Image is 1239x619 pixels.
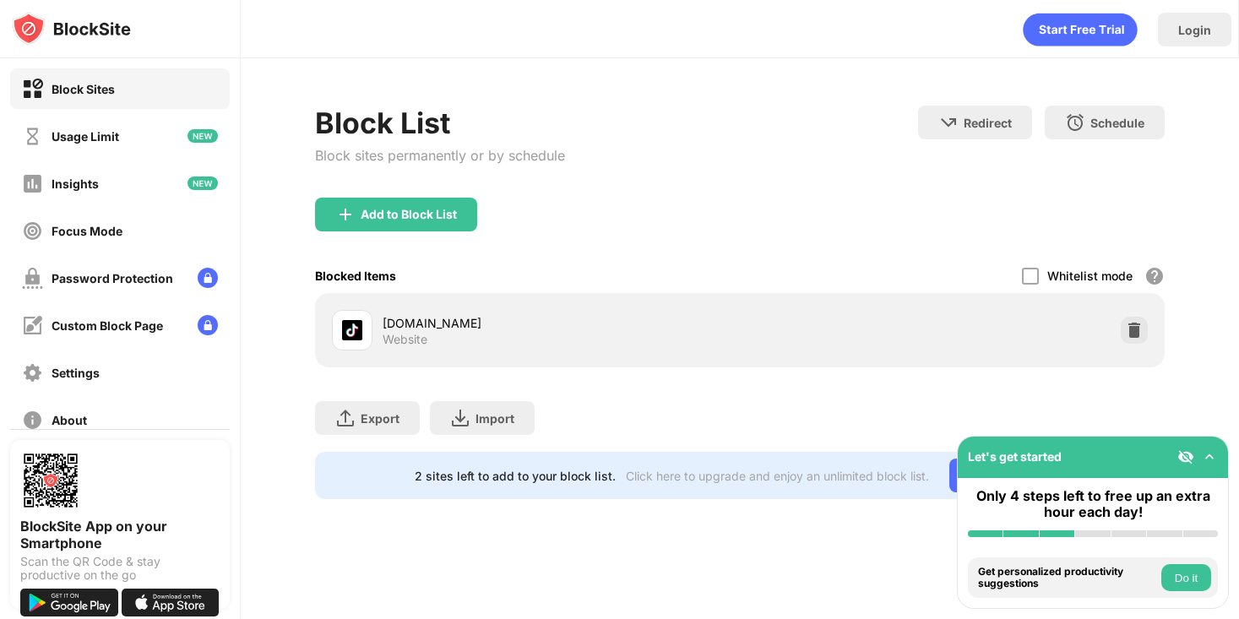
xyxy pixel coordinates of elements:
[20,555,220,582] div: Scan the QR Code & stay productive on the go
[20,450,81,511] img: options-page-qr-code.png
[964,116,1012,130] div: Redirect
[475,411,514,426] div: Import
[52,366,100,380] div: Settings
[1201,448,1218,465] img: omni-setup-toggle.svg
[198,315,218,335] img: lock-menu.svg
[20,518,220,551] div: BlockSite App on your Smartphone
[1178,23,1211,37] div: Login
[22,126,43,147] img: time-usage-off.svg
[52,129,119,144] div: Usage Limit
[342,320,362,340] img: favicons
[383,332,427,347] div: Website
[1177,448,1194,465] img: eye-not-visible.svg
[122,589,220,616] img: download-on-the-app-store.svg
[22,268,43,289] img: password-protection-off.svg
[52,176,99,191] div: Insights
[22,173,43,194] img: insights-off.svg
[52,271,173,285] div: Password Protection
[1161,564,1211,591] button: Do it
[315,147,565,164] div: Block sites permanently or by schedule
[20,589,118,616] img: get-it-on-google-play.svg
[22,220,43,242] img: focus-off.svg
[383,314,740,332] div: [DOMAIN_NAME]
[52,224,122,238] div: Focus Mode
[361,208,457,221] div: Add to Block List
[187,176,218,190] img: new-icon.svg
[1090,116,1144,130] div: Schedule
[52,318,163,333] div: Custom Block Page
[22,410,43,431] img: about-off.svg
[1047,269,1133,283] div: Whitelist mode
[968,488,1218,520] div: Only 4 steps left to free up an extra hour each day!
[187,129,218,143] img: new-icon.svg
[22,79,43,100] img: block-on.svg
[12,12,131,46] img: logo-blocksite.svg
[978,566,1157,590] div: Get personalized productivity suggestions
[361,411,399,426] div: Export
[22,362,43,383] img: settings-off.svg
[415,469,616,483] div: 2 sites left to add to your block list.
[22,315,43,336] img: customize-block-page-off.svg
[52,82,115,96] div: Block Sites
[1023,13,1138,46] div: animation
[315,106,565,140] div: Block List
[968,449,1062,464] div: Let's get started
[198,268,218,288] img: lock-menu.svg
[626,469,929,483] div: Click here to upgrade and enjoy an unlimited block list.
[52,413,87,427] div: About
[949,459,1065,492] div: Go Unlimited
[315,269,396,283] div: Blocked Items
